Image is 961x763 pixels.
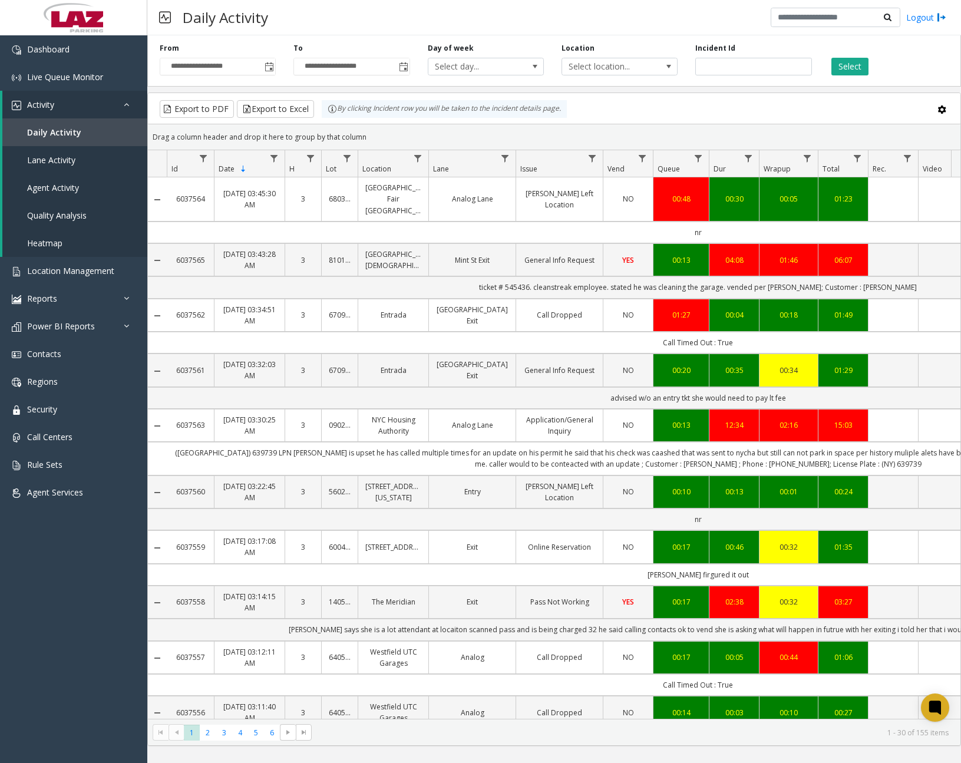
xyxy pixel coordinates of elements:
a: 670978 [329,365,351,376]
a: 640580 [329,652,351,663]
a: Total Filter Menu [850,150,866,166]
a: 00:24 [825,486,861,497]
a: Agent Activity [2,174,147,202]
img: 'icon' [12,378,21,387]
span: Date [219,164,235,174]
a: 00:44 [767,652,811,663]
a: Entry [436,486,508,497]
a: 3 [292,255,314,266]
a: 640580 [329,707,351,718]
a: [DATE] 03:11:40 AM [222,701,278,724]
a: 3 [292,486,314,497]
a: 00:04 [716,309,752,321]
a: [GEOGRAPHIC_DATA] Fair [GEOGRAPHIC_DATA] [365,182,421,216]
label: Incident Id [695,43,735,54]
a: H Filter Menu [303,150,319,166]
span: Lane Activity [27,154,75,166]
div: 00:13 [661,420,702,431]
a: 00:17 [661,652,702,663]
a: Heatmap [2,229,147,257]
a: General Info Request [523,365,596,376]
div: Data table [148,150,960,719]
a: 06:07 [825,255,861,266]
a: 600443 [329,541,351,553]
span: Power BI Reports [27,321,95,332]
a: 140577 [329,596,351,607]
h3: Daily Activity [177,3,274,32]
a: Activity [2,91,147,118]
div: 01:35 [825,541,861,553]
span: NO [623,310,634,320]
span: Regions [27,376,58,387]
a: 6037557 [174,652,207,663]
a: YES [610,255,646,266]
a: 3 [292,193,314,204]
a: Collapse Details [148,421,167,431]
a: Collapse Details [148,598,167,607]
label: Location [562,43,595,54]
a: 00:48 [661,193,702,204]
a: NO [610,652,646,663]
span: Queue [658,164,680,174]
a: Exit [436,541,508,553]
img: logout [937,11,946,24]
img: 'icon' [12,73,21,82]
span: Page 6 [264,725,280,741]
a: 3 [292,309,314,321]
a: Analog [436,707,508,718]
a: 00:17 [661,596,702,607]
span: Page 1 [184,725,200,741]
span: NO [623,420,634,430]
a: Queue Filter Menu [691,150,706,166]
span: Go to the next page [280,724,296,741]
a: 6037559 [174,541,207,553]
a: 00:35 [716,365,752,376]
a: Exit [436,596,508,607]
span: H [289,164,295,174]
a: NO [610,420,646,431]
span: Live Queue Monitor [27,71,103,82]
a: YES [610,596,646,607]
a: Date Filter Menu [266,150,282,166]
img: 'icon' [12,488,21,498]
label: Day of week [428,43,474,54]
div: 12:34 [716,420,752,431]
a: 01:49 [825,309,861,321]
span: YES [622,255,634,265]
a: 00:13 [716,486,752,497]
a: 02:38 [716,596,752,607]
a: [DATE] 03:30:25 AM [222,414,278,437]
img: 'icon' [12,350,21,359]
span: Heatmap [27,237,62,249]
label: From [160,43,179,54]
a: Call Dropped [523,652,596,663]
a: 15:03 [825,420,861,431]
a: Collapse Details [148,653,167,663]
a: 01:46 [767,255,811,266]
span: Agent Services [27,487,83,498]
a: NYC Housing Authority [365,414,421,437]
span: Sortable [239,164,248,174]
a: 00:10 [767,707,811,718]
a: Daily Activity [2,118,147,146]
a: Vend Filter Menu [635,150,650,166]
a: 02:16 [767,420,811,431]
a: Id Filter Menu [196,150,212,166]
a: [GEOGRAPHIC_DATA][DEMOGRAPHIC_DATA] [365,249,421,271]
a: 3 [292,652,314,663]
div: 00:17 [661,541,702,553]
a: 3 [292,541,314,553]
a: 560243 [329,486,351,497]
a: 680387 [329,193,351,204]
a: [DATE] 03:43:28 AM [222,249,278,271]
a: [DATE] 03:32:03 AM [222,359,278,381]
span: Page 5 [248,725,264,741]
a: [DATE] 03:12:11 AM [222,646,278,669]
